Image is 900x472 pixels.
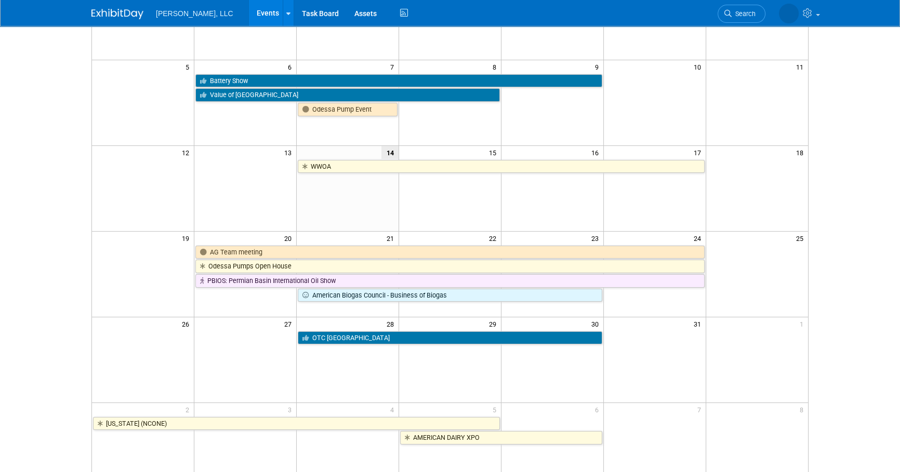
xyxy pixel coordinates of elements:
span: 17 [693,146,706,159]
span: 6 [594,403,603,416]
a: Battery Show [195,74,602,88]
a: Odessa Pumps Open House [195,260,704,273]
span: 24 [693,232,706,245]
span: 9 [594,60,603,73]
span: 8 [492,60,501,73]
span: 22 [488,232,501,245]
span: 2 [184,403,194,416]
a: OTC [GEOGRAPHIC_DATA] [298,331,602,345]
span: 25 [795,232,808,245]
span: 26 [181,317,194,330]
span: 13 [283,146,296,159]
span: 12 [181,146,194,159]
a: PBIOS: Permian Basin International Oil Show [195,274,704,288]
a: Search [718,5,765,23]
a: Value of [GEOGRAPHIC_DATA] [195,88,500,102]
span: 19 [181,232,194,245]
span: 4 [389,403,399,416]
span: [PERSON_NAME], LLC [156,9,233,18]
span: 1 [799,317,808,330]
a: [US_STATE] (NCONE) [93,417,500,430]
span: 30 [590,317,603,330]
span: 20 [283,232,296,245]
a: American Biogas Council - Business of Biogas [298,289,602,302]
span: 14 [381,146,399,159]
img: ExhibitDay [91,9,143,19]
span: 23 [590,232,603,245]
a: Odessa Pump Event [298,103,398,116]
a: WWOA [298,160,704,173]
span: 16 [590,146,603,159]
span: 31 [693,317,706,330]
span: 5 [184,60,194,73]
span: 7 [389,60,399,73]
span: Search [732,10,756,18]
img: Megan James [779,4,799,23]
a: AMERICAN DAIRY XPO [400,431,602,444]
span: 27 [283,317,296,330]
span: 15 [488,146,501,159]
span: 29 [488,317,501,330]
a: AG Team meeting [195,246,704,259]
span: 8 [799,403,808,416]
span: 7 [696,403,706,416]
span: 3 [287,403,296,416]
span: 10 [693,60,706,73]
span: 5 [492,403,501,416]
span: 21 [386,232,399,245]
span: 18 [795,146,808,159]
span: 6 [287,60,296,73]
span: 28 [386,317,399,330]
span: 11 [795,60,808,73]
